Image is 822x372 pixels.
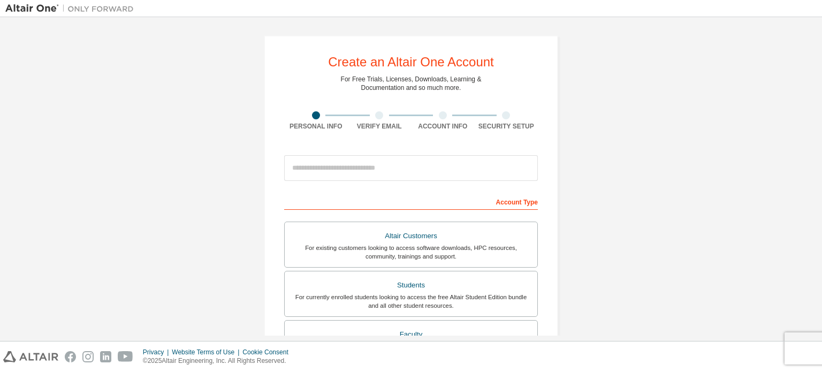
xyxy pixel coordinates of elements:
div: For existing customers looking to access software downloads, HPC resources, community, trainings ... [291,244,531,261]
p: © 2025 Altair Engineering, Inc. All Rights Reserved. [143,356,295,366]
img: altair_logo.svg [3,351,58,362]
div: Personal Info [284,122,348,131]
img: instagram.svg [82,351,94,362]
div: Students [291,278,531,293]
div: Faculty [291,327,531,342]
div: Verify Email [348,122,412,131]
img: Altair One [5,3,139,14]
div: Account Info [411,122,475,131]
div: Altair Customers [291,229,531,244]
div: Cookie Consent [242,348,294,356]
img: facebook.svg [65,351,76,362]
img: linkedin.svg [100,351,111,362]
div: Privacy [143,348,172,356]
div: Security Setup [475,122,538,131]
div: Website Terms of Use [172,348,242,356]
div: Create an Altair One Account [328,56,494,69]
img: youtube.svg [118,351,133,362]
div: Account Type [284,193,538,210]
div: For Free Trials, Licenses, Downloads, Learning & Documentation and so much more. [341,75,482,92]
div: For currently enrolled students looking to access the free Altair Student Edition bundle and all ... [291,293,531,310]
